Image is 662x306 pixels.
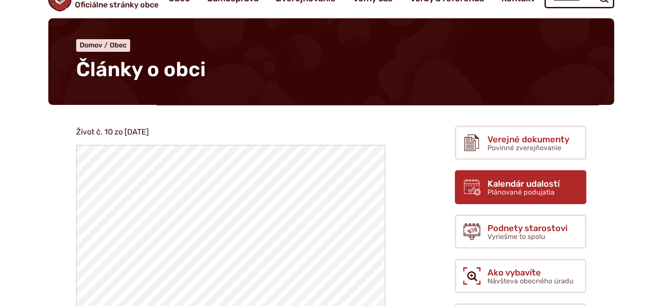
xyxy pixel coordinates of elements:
[80,41,102,49] span: Domov
[487,277,574,285] span: Návšteva obecného úradu
[110,41,127,49] a: Obec
[487,232,545,241] span: Vyriešme to spolu
[80,41,110,49] a: Domov
[76,126,385,139] p: Život č. 10 zo [DATE]
[487,188,554,196] span: Plánované podujatia
[455,126,586,160] a: Verejné dokumenty Povinné zverejňovanie
[487,144,561,152] span: Povinné zverejňovanie
[487,223,568,233] span: Podnety starostovi
[455,259,586,293] a: Ako vybavíte Návšteva obecného úradu
[75,1,158,9] span: Oficiálne stránky obce
[487,268,574,277] span: Ako vybavíte
[487,135,569,144] span: Verejné dokumenty
[487,179,560,188] span: Kalendár udalostí
[76,57,206,81] span: Články o obci
[455,215,586,249] a: Podnety starostovi Vyriešme to spolu
[455,170,586,204] a: Kalendár udalostí Plánované podujatia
